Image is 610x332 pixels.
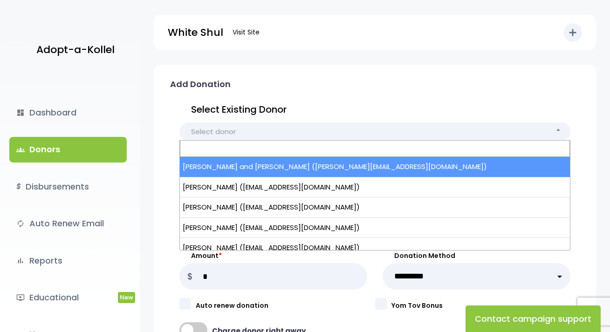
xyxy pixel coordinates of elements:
p: White Shul [168,23,223,42]
a: Adopt-a-Kollel [32,27,115,72]
a: bar_chartReports [9,248,127,273]
li: [PERSON_NAME] ([EMAIL_ADDRESS][DOMAIN_NAME]) [180,197,570,218]
li: [PERSON_NAME] ([EMAIL_ADDRESS][DOMAIN_NAME]) [180,218,570,238]
p: $ [179,263,200,290]
a: groupsDonors [9,137,127,162]
label: Amount [179,251,367,261]
button: add [563,23,582,42]
label: Yom Tov Bonus [391,301,571,311]
li: [PERSON_NAME] ([EMAIL_ADDRESS][DOMAIN_NAME]) [180,177,570,198]
a: $Disbursements [9,174,127,199]
a: autorenewAuto Renew Email [9,211,127,236]
i: autorenew [16,219,25,228]
span: groups [16,146,25,154]
span: New [118,292,135,303]
label: Auto renew donation [196,301,375,311]
p: Adopt-a-Kollel [36,41,115,59]
label: Donation Method [383,251,570,261]
button: Contact campaign support [466,305,601,332]
i: $ [16,180,21,194]
p: Select Existing Donor [179,101,570,118]
i: bar_chart [16,257,25,265]
li: [PERSON_NAME] and [PERSON_NAME] ([PERSON_NAME][EMAIL_ADDRESS][DOMAIN_NAME]) [180,157,570,177]
a: Visit Site [228,23,264,41]
i: add [567,27,578,38]
span: Select donor [191,125,236,138]
i: ondemand_video [16,293,25,302]
i: dashboard [16,108,25,117]
a: ondemand_videoEducationalNew [9,285,127,310]
p: Add Donation [170,77,231,92]
a: dashboardDashboard [9,100,127,125]
li: [PERSON_NAME] ([EMAIL_ADDRESS][DOMAIN_NAME]) [180,238,570,258]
